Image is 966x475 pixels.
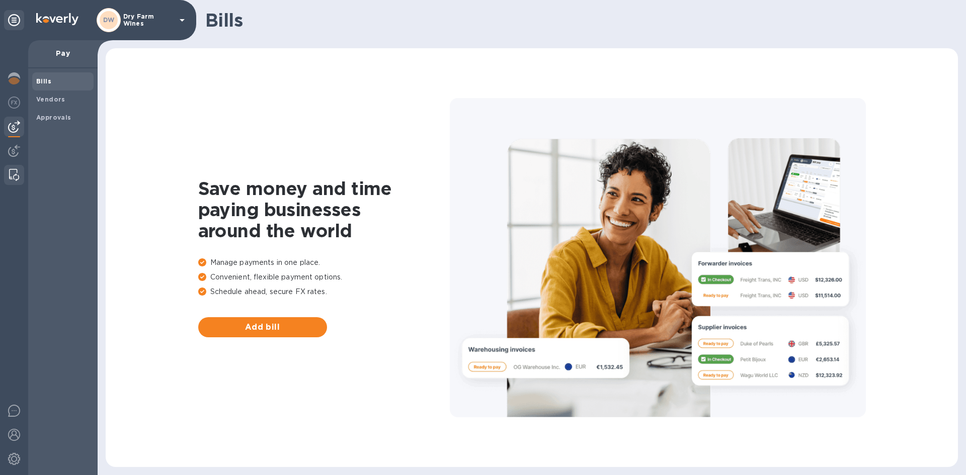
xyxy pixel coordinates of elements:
[205,10,950,31] h1: Bills
[36,13,78,25] img: Logo
[198,317,327,337] button: Add bill
[8,97,20,109] img: Foreign exchange
[123,13,174,27] p: Dry Farm Wines
[198,287,450,297] p: Schedule ahead, secure FX rates.
[103,16,115,24] b: DW
[206,321,319,333] span: Add bill
[198,178,450,241] h1: Save money and time paying businesses around the world
[198,257,450,268] p: Manage payments in one place.
[36,48,90,58] p: Pay
[36,114,71,121] b: Approvals
[198,272,450,282] p: Convenient, flexible payment options.
[4,10,24,30] div: Unpin categories
[36,96,65,103] b: Vendors
[36,77,51,85] b: Bills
